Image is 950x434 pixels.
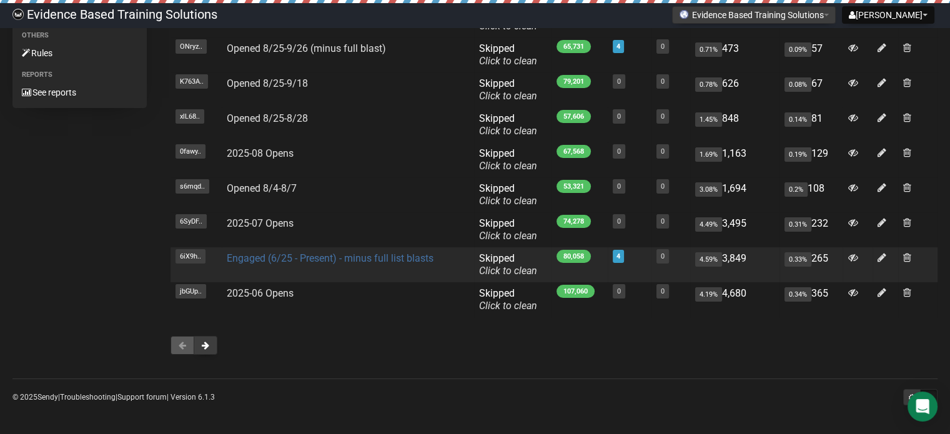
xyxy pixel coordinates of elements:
[557,40,591,53] span: 65,731
[690,212,779,247] td: 3,495
[227,217,294,229] a: 2025-07 Opens
[690,282,779,317] td: 4,680
[779,282,843,317] td: 365
[695,252,722,267] span: 4.59%
[695,112,722,127] span: 1.45%
[672,6,836,24] button: Evidence Based Training Solutions
[479,125,537,137] a: Click to clean
[784,252,811,267] span: 0.33%
[479,55,537,67] a: Click to clean
[557,145,591,158] span: 67,568
[695,217,722,232] span: 4.49%
[227,182,297,194] a: Opened 8/4-8/7
[479,147,537,172] span: Skipped
[617,147,621,155] a: 0
[784,42,811,57] span: 0.09%
[779,177,843,212] td: 108
[690,142,779,177] td: 1,163
[479,112,537,137] span: Skipped
[779,247,843,282] td: 265
[557,110,591,123] span: 57,606
[690,177,779,212] td: 1,694
[176,249,205,264] span: 6iX9h..
[117,393,167,402] a: Support forum
[12,82,147,102] a: See reports
[661,217,665,225] a: 0
[661,42,665,51] a: 0
[616,252,620,260] a: 4
[784,147,811,162] span: 0.19%
[12,43,147,63] a: Rules
[679,9,689,19] img: favicons
[227,77,308,89] a: Opened 8/25-9/18
[617,77,621,86] a: 0
[557,285,595,298] span: 107,060
[690,37,779,72] td: 473
[176,144,205,159] span: 0fawy..
[617,112,621,121] a: 0
[479,265,537,277] a: Click to clean
[690,247,779,282] td: 3,849
[479,252,537,277] span: Skipped
[227,287,294,299] a: 2025-06 Opens
[557,215,591,228] span: 74,278
[479,300,537,312] a: Click to clean
[176,284,206,298] span: jbGUp..
[176,74,208,89] span: K763A..
[695,42,722,57] span: 0.71%
[617,287,621,295] a: 0
[227,252,433,264] a: Engaged (6/25 - Present) - minus full list blasts
[784,182,808,197] span: 0.2%
[616,42,620,51] a: 4
[176,179,209,194] span: s6mqd..
[479,287,537,312] span: Skipped
[779,142,843,177] td: 129
[227,147,294,159] a: 2025-08 Opens
[176,109,204,124] span: xlL68..
[479,230,537,242] a: Click to clean
[479,77,537,102] span: Skipped
[784,112,811,127] span: 0.14%
[842,6,934,24] button: [PERSON_NAME]
[779,37,843,72] td: 57
[479,182,537,207] span: Skipped
[784,287,811,302] span: 0.34%
[784,77,811,92] span: 0.08%
[661,147,665,155] a: 0
[695,287,722,302] span: 4.19%
[12,28,147,43] li: Others
[779,72,843,107] td: 67
[690,72,779,107] td: 626
[695,147,722,162] span: 1.69%
[37,393,58,402] a: Sendy
[12,9,24,20] img: 6a635aadd5b086599a41eda90e0773ac
[12,390,215,404] p: © 2025 | | | Version 6.1.3
[661,287,665,295] a: 0
[557,250,591,263] span: 80,058
[60,393,116,402] a: Troubleshooting
[695,77,722,92] span: 0.78%
[784,217,811,232] span: 0.31%
[661,112,665,121] a: 0
[479,195,537,207] a: Click to clean
[661,77,665,86] a: 0
[227,112,308,124] a: Opened 8/25-8/28
[557,180,591,193] span: 53,321
[479,217,537,242] span: Skipped
[690,107,779,142] td: 848
[176,214,207,229] span: 6SyDF..
[661,252,665,260] a: 0
[779,107,843,142] td: 81
[479,90,537,102] a: Click to clean
[908,392,938,422] div: Open Intercom Messenger
[617,217,621,225] a: 0
[695,182,722,197] span: 3.08%
[779,212,843,247] td: 232
[176,39,207,54] span: ONryz..
[12,67,147,82] li: Reports
[479,42,537,67] span: Skipped
[227,42,386,54] a: Opened 8/25-9/26 (minus full blast)
[479,160,537,172] a: Click to clean
[661,182,665,190] a: 0
[617,182,621,190] a: 0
